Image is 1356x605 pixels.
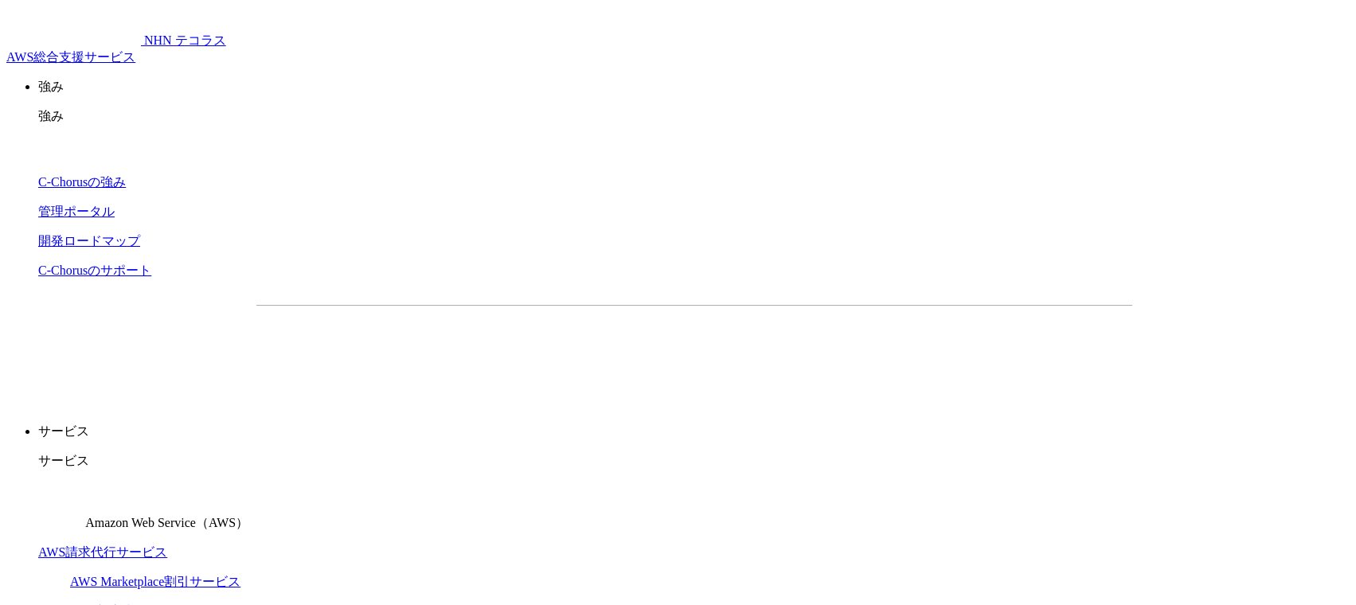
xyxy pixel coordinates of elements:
img: AWS総合支援サービス C-Chorus [6,6,141,45]
a: 管理ポータル [38,205,115,218]
p: サービス [38,423,1350,440]
img: Amazon Web Service（AWS） [38,482,83,527]
a: C-Chorusのサポート [38,263,151,277]
a: AWS総合支援サービス C-Chorus NHN テコラスAWS総合支援サービス [6,33,226,64]
a: AWS請求代行サービス [38,545,167,559]
p: サービス [38,453,1350,470]
p: 強み [38,79,1350,96]
a: C-Chorusの強み [38,175,126,189]
a: 開発ロードマップ [38,234,140,248]
a: 資料を請求する [430,331,686,371]
a: AWS Marketplace割引サービス [70,575,240,588]
span: Amazon Web Service（AWS） [85,516,248,529]
p: 強み [38,108,1350,125]
a: まずは相談する [702,331,959,371]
